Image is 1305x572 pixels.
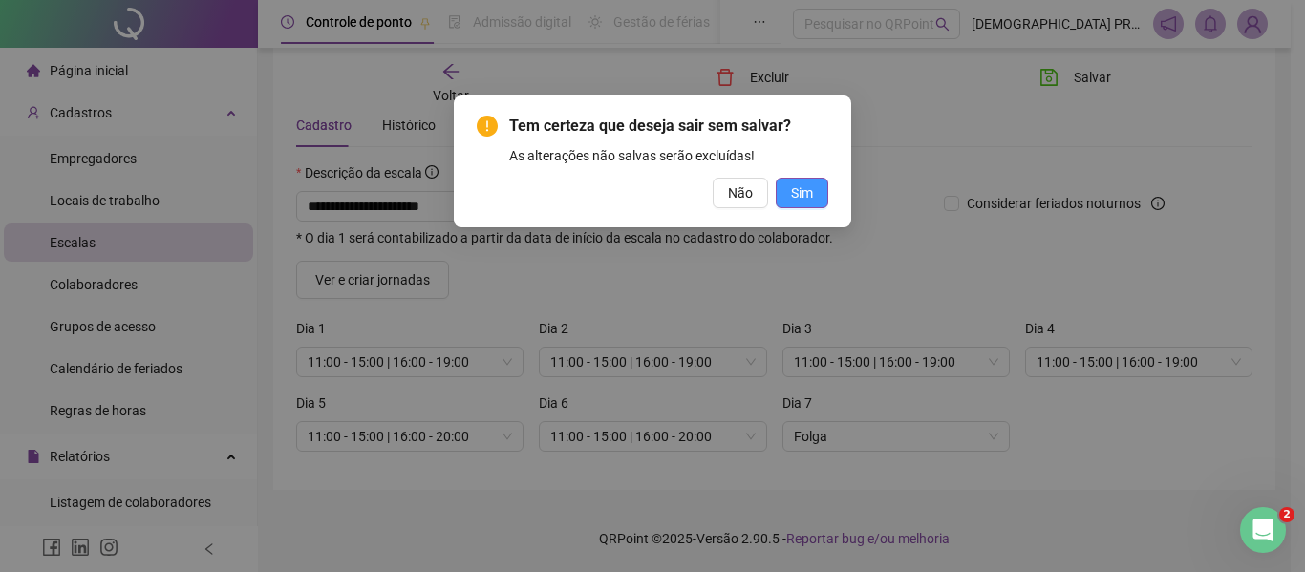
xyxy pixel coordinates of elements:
[791,182,813,203] span: Sim
[713,178,768,208] button: Não
[1240,507,1286,553] iframe: Intercom live chat
[728,182,753,203] span: Não
[477,116,498,137] span: exclamation-circle
[509,117,791,135] span: Tem certeza que deseja sair sem salvar?
[509,148,755,163] span: As alterações não salvas serão excluídas!
[776,178,828,208] button: Sim
[1279,507,1294,522] span: 2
